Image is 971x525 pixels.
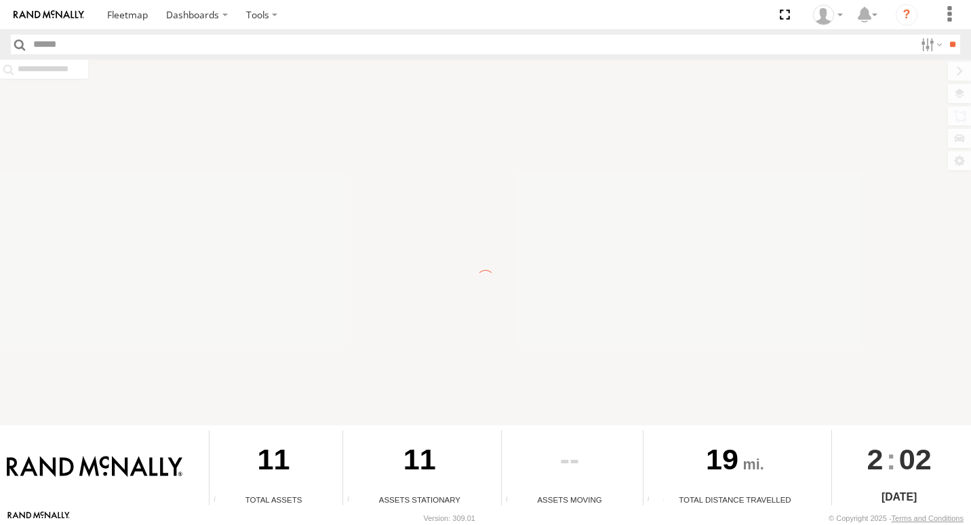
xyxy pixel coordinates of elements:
div: : [832,430,966,488]
i: ? [896,4,917,26]
div: © Copyright 2025 - [829,514,964,522]
a: Terms and Conditions [892,514,964,522]
div: Total number of Enabled Assets [210,495,230,505]
div: 19 [643,430,827,494]
div: Total number of assets current stationary. [343,495,363,505]
img: rand-logo.svg [14,10,84,20]
div: 11 [210,430,338,494]
div: Total number of assets current in transit. [502,495,522,505]
div: Total distance travelled by all assets within specified date range and applied filters [643,495,664,505]
a: Visit our Website [7,511,70,525]
img: Rand McNally [7,456,182,479]
span: 02 [899,430,932,488]
div: 11 [343,430,496,494]
div: Assets Stationary [343,494,496,505]
div: Total Assets [210,494,338,505]
div: Total Distance Travelled [643,494,827,505]
div: [DATE] [832,489,966,505]
div: Version: 309.01 [424,514,475,522]
span: 2 [867,430,884,488]
label: Search Filter Options [915,35,945,54]
div: Assets Moving [502,494,638,505]
div: Valeo Dash [808,5,848,25]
